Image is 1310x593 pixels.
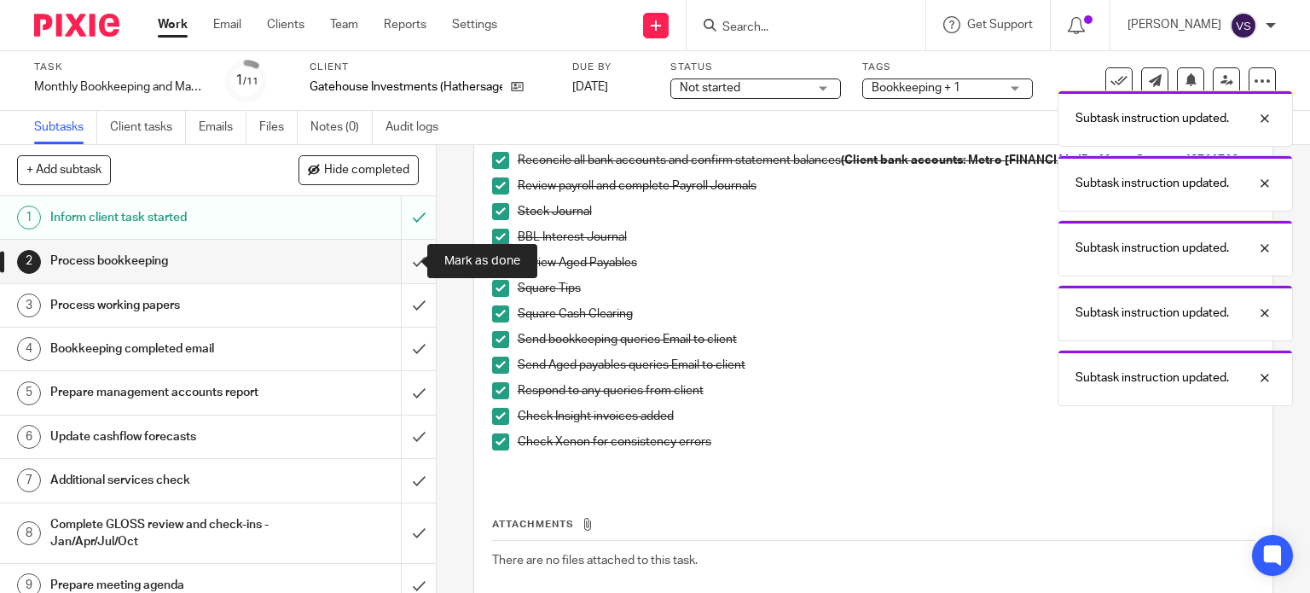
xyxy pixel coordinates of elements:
[518,229,1255,246] p: BBL Interest Journal
[50,248,273,274] h1: Process bookkeeping
[17,468,41,492] div: 7
[1075,175,1229,192] p: Subtask instruction updated.
[518,177,1255,195] p: Review payroll and complete Payroll Journals
[34,61,205,74] label: Task
[324,164,409,177] span: Hide completed
[299,155,419,184] button: Hide completed
[17,521,41,545] div: 8
[50,468,273,493] h1: Additional services check
[572,81,608,93] span: [DATE]
[17,425,41,449] div: 6
[1075,240,1229,257] p: Subtask instruction updated.
[492,520,574,529] span: Attachments
[158,16,188,33] a: Work
[199,111,246,144] a: Emails
[50,293,273,318] h1: Process working papers
[518,254,1255,271] p: Review Aged Payables
[492,555,698,567] span: There are no files attached to this task.
[110,111,186,144] a: Client tasks
[34,14,119,37] img: Pixie
[518,357,1255,374] p: Send Aged payables queries Email to client
[213,16,241,33] a: Email
[518,305,1255,323] p: Square Cash Clearing
[310,78,502,96] p: Gatehouse Investments (Hathersage) Ltd
[50,205,273,230] h1: Inform client task started
[310,61,551,74] label: Client
[17,206,41,230] div: 1
[235,71,258,90] div: 1
[50,512,273,555] h1: Complete GLOSS review and check-ins - Jan/Apr/Jul/Oct
[243,77,258,86] small: /11
[1075,369,1229,387] p: Subtask instruction updated.
[50,424,273,450] h1: Update cashflow forecasts
[518,382,1255,399] p: Respond to any queries from client
[384,16,426,33] a: Reports
[518,280,1255,297] p: Square Tips
[518,408,1255,425] p: Check Insight invoices added
[452,16,497,33] a: Settings
[1230,12,1257,39] img: svg%3E
[17,294,41,317] div: 3
[50,336,273,362] h1: Bookkeeping completed email
[1075,110,1229,127] p: Subtask instruction updated.
[518,331,1255,348] p: Send bookkeeping queries Email to client
[17,337,41,361] div: 4
[518,203,1255,220] p: Stock Journal
[572,61,649,74] label: Due by
[259,111,298,144] a: Files
[267,16,304,33] a: Clients
[34,78,205,96] div: Monthly Bookkeeping and Management Accounts - Colemans Deli
[17,381,41,405] div: 5
[385,111,451,144] a: Audit logs
[330,16,358,33] a: Team
[310,111,373,144] a: Notes (0)
[34,111,97,144] a: Subtasks
[1075,305,1229,322] p: Subtask instruction updated.
[50,380,273,405] h1: Prepare management accounts report
[518,152,1255,169] p: Reconcile all bank accounts and confirm statement balances
[17,155,111,184] button: + Add subtask
[518,433,1255,451] p: Check Xenon for consistency errors
[17,250,41,274] div: 2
